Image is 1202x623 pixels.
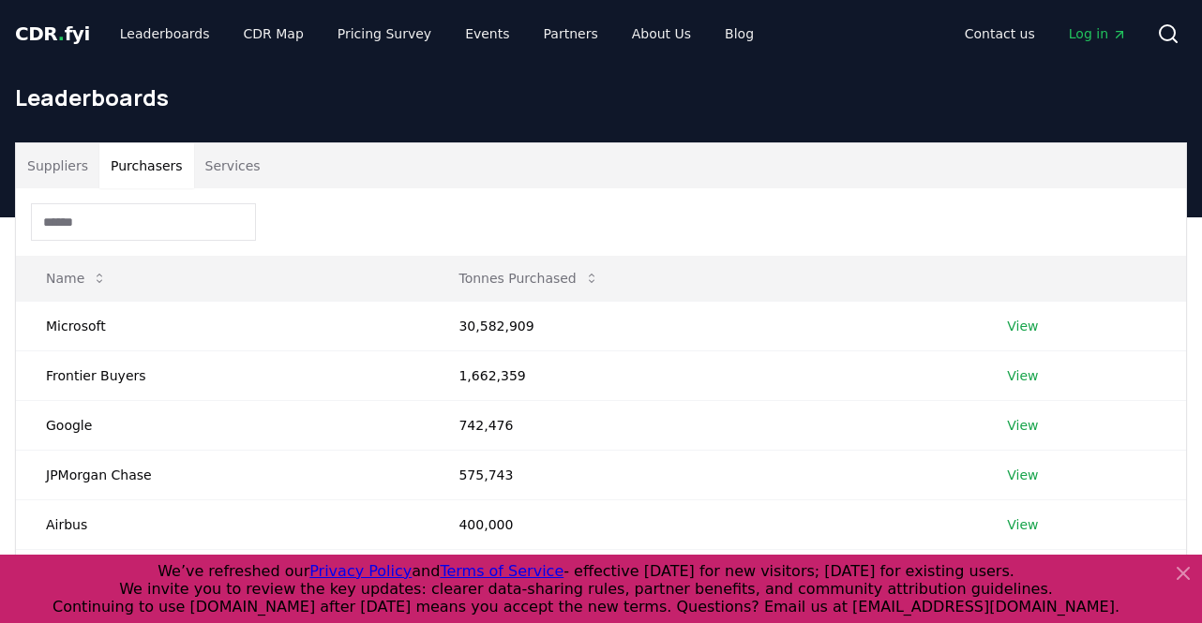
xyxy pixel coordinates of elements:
[529,17,613,51] a: Partners
[16,400,428,450] td: Google
[428,301,977,350] td: 30,582,909
[1007,317,1038,335] a: View
[1069,24,1127,43] span: Log in
[105,17,769,51] nav: Main
[443,260,613,297] button: Tonnes Purchased
[1007,416,1038,435] a: View
[15,21,90,47] a: CDR.fyi
[950,17,1142,51] nav: Main
[1007,466,1038,484] a: View
[58,22,65,45] span: .
[950,17,1050,51] a: Contact us
[194,143,272,188] button: Services
[428,499,977,549] td: 400,000
[323,17,446,51] a: Pricing Survey
[229,17,319,51] a: CDR Map
[1007,366,1038,385] a: View
[617,17,706,51] a: About Us
[15,22,90,45] span: CDR fyi
[428,400,977,450] td: 742,476
[428,450,977,499] td: 575,743
[1054,17,1142,51] a: Log in
[16,143,99,188] button: Suppliers
[710,17,769,51] a: Blog
[16,301,428,350] td: Microsoft
[450,17,524,51] a: Events
[16,450,428,499] td: JPMorgan Chase
[16,549,428,599] td: Equinor
[428,350,977,400] td: 1,662,359
[99,143,194,188] button: Purchasers
[16,350,428,400] td: Frontier Buyers
[15,82,1187,112] h1: Leaderboards
[31,260,122,297] button: Name
[1007,515,1038,534] a: View
[16,499,428,549] td: Airbus
[105,17,225,51] a: Leaderboards
[428,549,977,599] td: 330,000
